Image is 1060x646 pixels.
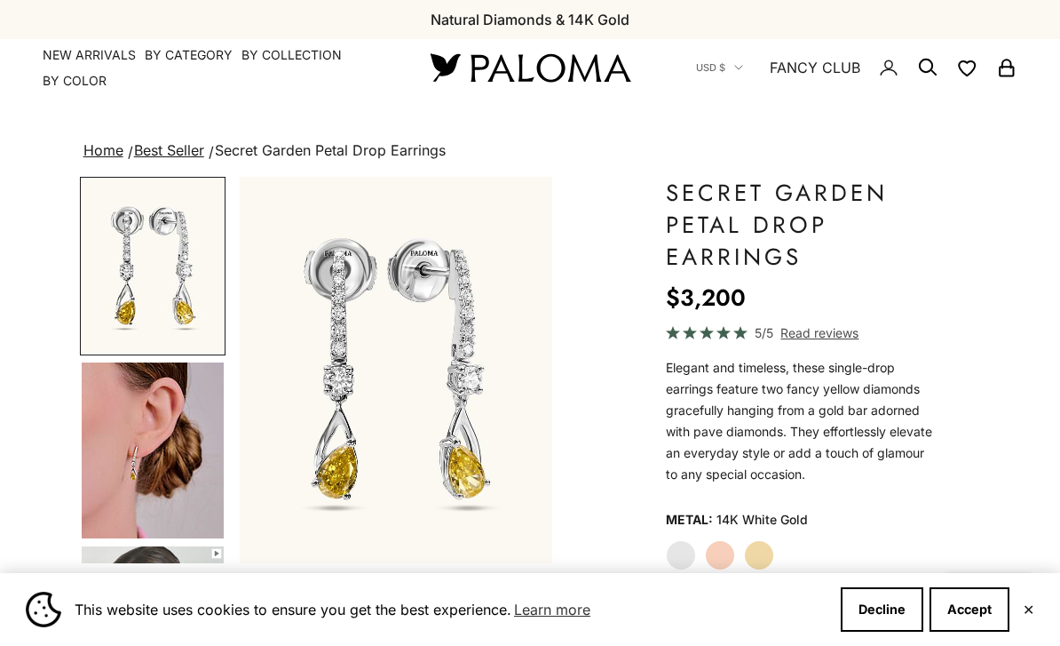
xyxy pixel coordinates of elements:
img: #WhiteGold [240,177,552,563]
nav: breadcrumbs [80,139,981,163]
nav: Primary navigation [43,46,388,90]
a: Learn more [511,596,593,623]
sale-price: $3,200 [666,280,746,315]
span: Secret Garden Petal Drop Earrings [215,141,446,159]
button: Decline [841,587,923,632]
img: Cookie banner [26,592,61,627]
img: #YellowGold #RoseGold #WhiteGold [82,363,224,538]
span: USD $ [696,60,725,76]
span: 5/5 [755,323,773,343]
a: NEW ARRIVALS [43,46,136,64]
nav: Secondary navigation [696,39,1017,96]
button: Go to item 1 [80,177,225,355]
summary: By Collection [241,46,342,64]
button: USD $ [696,60,743,76]
span: This website uses cookies to ensure you get the best experience. [75,596,827,623]
a: 5/5 Read reviews [666,323,937,343]
button: Accept [929,587,1009,632]
h1: Secret Garden Petal Drop Earrings [666,177,937,273]
a: Best Seller [134,141,204,159]
p: Elegant and timeless, these single-drop earrings feature two fancy yellow diamonds gracefully han... [666,357,937,485]
button: Go to item 4 [80,361,225,540]
img: #WhiteGold [82,179,224,354]
div: Item 1 of 13 [240,177,552,563]
variant-option-value: 14K White Gold [716,506,808,533]
summary: By Color [43,72,107,90]
summary: By Category [145,46,233,64]
legend: Metal: [666,506,713,533]
span: Read reviews [780,323,858,343]
a: Home [83,141,123,159]
a: FANCY CLUB [770,56,860,79]
p: Natural Diamonds & 14K Gold [431,8,629,31]
button: Close [1023,604,1034,615]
